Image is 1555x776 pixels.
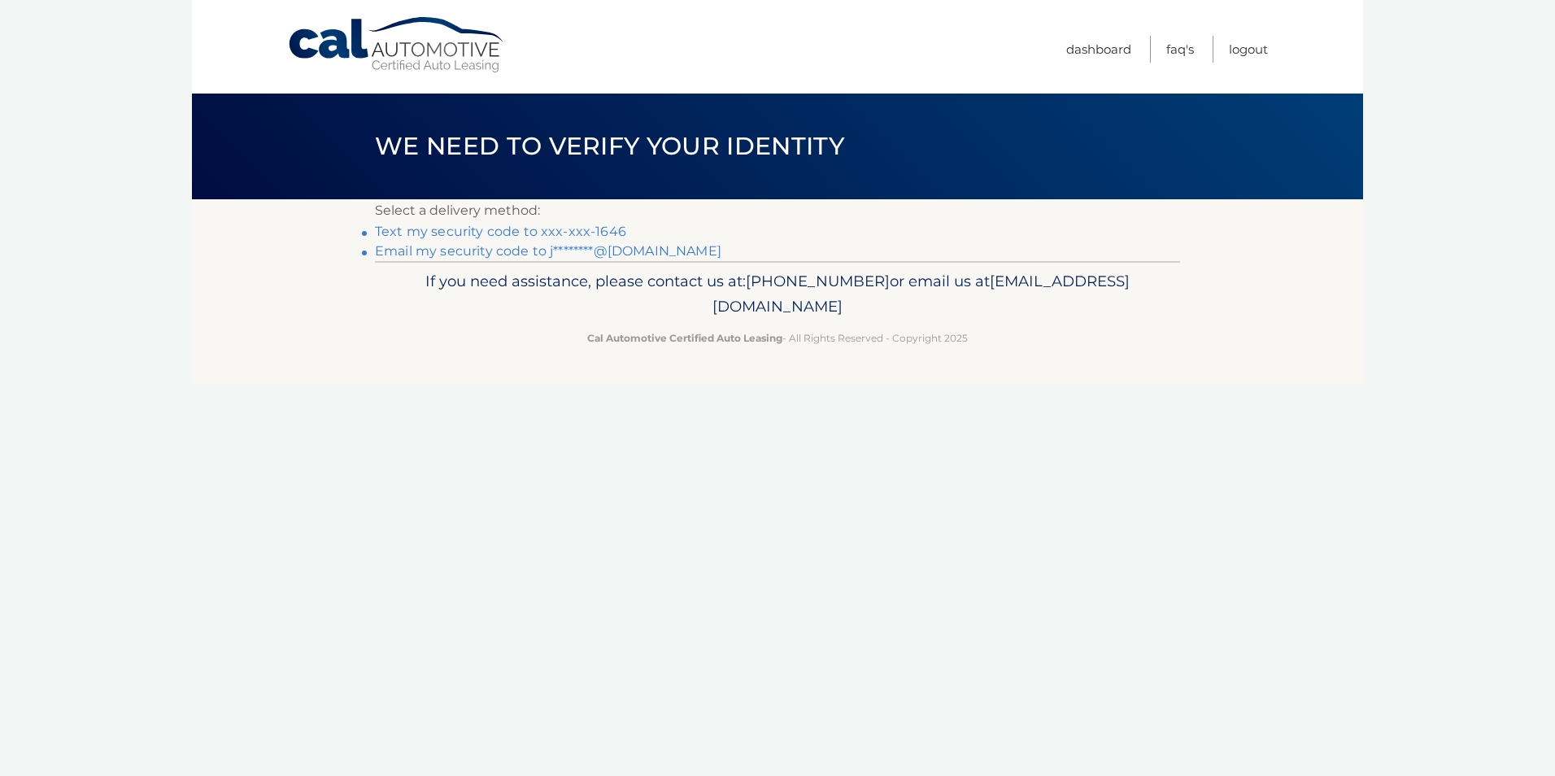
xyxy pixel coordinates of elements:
[287,16,507,74] a: Cal Automotive
[375,199,1180,222] p: Select a delivery method:
[1166,36,1194,63] a: FAQ's
[375,224,626,239] a: Text my security code to xxx-xxx-1646
[385,268,1170,320] p: If you need assistance, please contact us at: or email us at
[746,272,890,290] span: [PHONE_NUMBER]
[385,329,1170,347] p: - All Rights Reserved - Copyright 2025
[587,332,782,344] strong: Cal Automotive Certified Auto Leasing
[375,131,844,161] span: We need to verify your identity
[1066,36,1131,63] a: Dashboard
[375,243,721,259] a: Email my security code to j********@[DOMAIN_NAME]
[1229,36,1268,63] a: Logout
